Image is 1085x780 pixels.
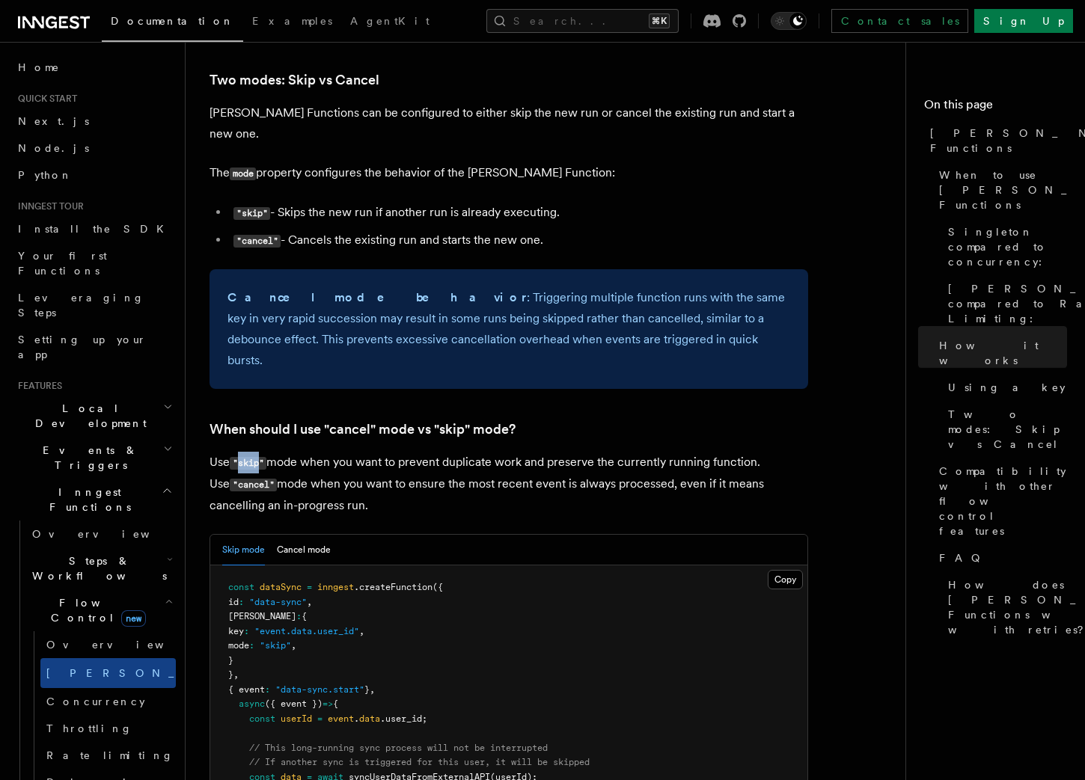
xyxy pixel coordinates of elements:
[26,589,176,631] button: Flow Controlnew
[333,698,338,709] span: {
[317,713,323,724] span: =
[228,655,233,666] span: }
[210,419,516,440] a: When should I use "cancel" mode vs "skip" mode?
[249,743,548,753] span: // This long-running sync process will not be interrupted
[948,224,1067,269] span: Singleton compared to concurrency:
[18,250,107,277] span: Your first Functions
[12,479,176,520] button: Inngest Functions
[18,142,89,154] span: Node.js
[12,135,176,162] a: Node.js
[939,338,1067,368] span: How it works
[46,695,145,707] span: Concurrency
[265,684,270,695] span: :
[46,749,174,761] span: Rate limiting
[323,698,333,709] span: =>
[233,669,239,680] span: ,
[12,54,176,81] a: Home
[12,242,176,284] a: Your first Functions
[18,169,73,181] span: Python
[26,520,176,547] a: Overview
[771,12,807,30] button: Toggle dark mode
[260,640,291,651] span: "skip"
[12,215,176,242] a: Install the SDK
[260,582,302,592] span: dataSync
[249,597,307,607] span: "data-sync"
[111,15,234,27] span: Documentation
[933,162,1067,218] a: When to use [PERSON_NAME] Functions
[328,713,354,724] span: event
[228,684,265,695] span: { event
[254,626,359,636] span: "event.data.user_id"
[46,722,132,734] span: Throttling
[974,9,1073,33] a: Sign Up
[12,326,176,368] a: Setting up your app
[229,202,808,224] li: - Skips the new run if another run is already executing.
[102,4,243,42] a: Documentation
[26,553,167,583] span: Steps & Workflows
[364,684,370,695] span: }
[32,528,186,540] span: Overview
[210,162,808,184] p: The property configures the behavior of the [PERSON_NAME] Function:
[341,4,438,40] a: AgentKit
[942,571,1067,643] a: How does [PERSON_NAME] Functions work with retries?
[12,108,176,135] a: Next.js
[948,407,1067,452] span: Two modes: Skip vs Cancel
[350,15,430,27] span: AgentKit
[18,292,144,319] span: Leveraging Steps
[277,535,331,565] button: Cancel mode
[942,401,1067,458] a: Two modes: Skip vs Cancel
[18,60,60,75] span: Home
[831,9,968,33] a: Contact sales
[275,684,364,695] span: "data-sync.start"
[768,570,803,589] button: Copy
[939,464,1067,538] span: Compatibility with other flow control features
[649,13,670,28] kbd: ⌘K
[942,374,1067,401] a: Using a key
[233,207,270,220] code: "skip"
[12,162,176,188] a: Python
[12,395,176,437] button: Local Development
[317,582,354,592] span: inngest
[933,544,1067,571] a: FAQ
[433,582,443,592] span: ({
[243,4,341,40] a: Examples
[18,223,173,235] span: Install the SDK
[354,713,359,724] span: .
[486,9,679,33] button: Search...⌘K
[229,230,808,251] li: - Cancels the existing run and starts the new one.
[228,640,249,651] span: mode
[12,437,176,479] button: Events & Triggers
[302,611,307,621] span: {
[210,452,808,516] p: Use mode when you want to prevent duplicate work and preserve the currently running function. Use...
[354,582,433,592] span: .createFunction
[249,640,254,651] span: :
[380,713,427,724] span: .user_id;
[244,626,249,636] span: :
[228,626,244,636] span: key
[291,640,296,651] span: ,
[40,631,176,658] a: Overview
[924,120,1067,162] a: [PERSON_NAME] Functions
[46,667,266,679] span: [PERSON_NAME]
[933,458,1067,544] a: Compatibility with other flow control features
[370,684,375,695] span: ,
[12,200,84,212] span: Inngest tour
[307,582,312,592] span: =
[210,70,379,90] a: Two modes: Skip vs Cancel
[222,535,265,565] button: Skip mode
[228,611,296,621] span: [PERSON_NAME]
[252,15,332,27] span: Examples
[12,485,162,515] span: Inngest Functions
[249,713,275,724] span: const
[46,639,201,651] span: Overview
[40,742,176,769] a: Rate limiting
[121,610,146,627] span: new
[228,597,239,607] span: id
[230,479,277,491] code: "cancel"
[239,597,244,607] span: :
[230,168,256,180] code: mode
[942,275,1067,332] a: [PERSON_NAME] compared to Rate Limiting:
[230,457,266,470] code: "skip"
[18,115,89,127] span: Next.js
[227,290,527,304] strong: Cancel mode behavior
